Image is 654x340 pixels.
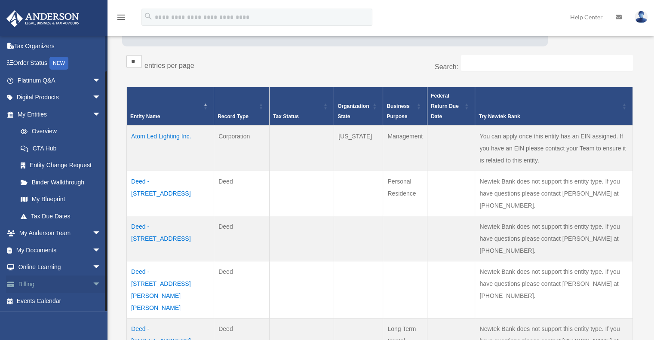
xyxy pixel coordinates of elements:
th: Business Purpose: Activate to sort [383,87,427,126]
a: Binder Walkthrough [12,174,110,191]
a: menu [116,15,126,22]
td: Management [383,126,427,171]
img: User Pic [635,11,648,23]
th: Record Type: Activate to sort [214,87,270,126]
th: Entity Name: Activate to invert sorting [127,87,214,126]
span: Tax Status [273,113,299,119]
td: Newtek Bank does not support this entity type. If you have questions please contact [PERSON_NAME]... [475,216,633,261]
a: Tax Organizers [6,37,114,55]
td: Deed - [STREET_ADDRESS][PERSON_NAME][PERSON_NAME] [127,261,214,318]
span: Organization State [338,103,369,119]
a: Order StatusNEW [6,55,114,72]
i: search [144,12,153,21]
a: Billingarrow_drop_down [6,276,114,293]
td: Deed [214,171,270,216]
td: Deed - [STREET_ADDRESS] [127,216,214,261]
th: Try Newtek Bank : Activate to sort [475,87,633,126]
span: arrow_drop_down [92,225,110,242]
a: My Documentsarrow_drop_down [6,242,114,259]
td: Deed [214,216,270,261]
a: My Entitiesarrow_drop_down [6,106,110,123]
span: arrow_drop_down [92,72,110,89]
a: Platinum Q&Aarrow_drop_down [6,72,114,89]
th: Federal Return Due Date: Activate to sort [427,87,475,126]
span: arrow_drop_down [92,106,110,123]
td: Deed - [STREET_ADDRESS] [127,171,214,216]
a: Events Calendar [6,293,114,310]
span: arrow_drop_down [92,259,110,276]
td: Corporation [214,126,270,171]
div: NEW [49,57,68,70]
th: Organization State: Activate to sort [334,87,383,126]
td: Atom Led Lighting Inc. [127,126,214,171]
span: arrow_drop_down [92,276,110,293]
div: Try Newtek Bank [479,111,620,122]
span: Federal Return Due Date [431,93,459,119]
span: Business Purpose [387,103,409,119]
a: Tax Due Dates [12,208,110,225]
a: CTA Hub [12,140,110,157]
span: arrow_drop_down [92,242,110,259]
a: My Anderson Teamarrow_drop_down [6,225,114,242]
th: Tax Status: Activate to sort [270,87,334,126]
a: Online Learningarrow_drop_down [6,259,114,276]
label: Search: [435,63,458,70]
td: You can apply once this entity has an EIN assigned. If you have an EIN please contact your Team t... [475,126,633,171]
span: arrow_drop_down [92,89,110,107]
a: Digital Productsarrow_drop_down [6,89,114,106]
a: Overview [12,123,105,140]
td: Newtek Bank does not support this entity type. If you have questions please contact [PERSON_NAME]... [475,171,633,216]
i: menu [116,12,126,22]
img: Anderson Advisors Platinum Portal [4,10,82,27]
span: Record Type [218,113,249,119]
label: entries per page [144,62,194,69]
td: Personal Residence [383,171,427,216]
td: Newtek Bank does not support this entity type. If you have questions please contact [PERSON_NAME]... [475,261,633,318]
span: Entity Name [130,113,160,119]
a: My Blueprint [12,191,110,208]
td: [US_STATE] [334,126,383,171]
td: Deed [214,261,270,318]
a: Entity Change Request [12,157,110,174]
